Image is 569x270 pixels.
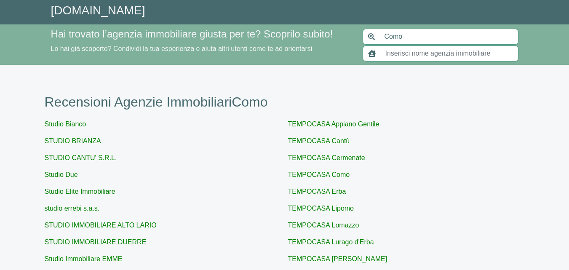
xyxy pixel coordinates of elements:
a: STUDIO CANTU' S.R.L. [45,154,117,161]
a: TEMPOCASA Cantù [288,137,350,144]
a: TEMPOCASA Erba [288,188,346,195]
h4: Hai trovato l’agenzia immobiliare giusta per te? Scoprilo subito! [51,28,353,40]
a: STUDIO IMMOBILIARE ALTO LARIO [45,222,157,229]
a: Studio Due [45,171,78,178]
a: Studio Bianco [45,120,86,128]
a: TEMPOCASA Como [288,171,350,178]
a: TEMPOCASA Appiano Gentile [288,120,379,128]
input: Inserisci nome agenzia immobiliare [380,45,518,61]
a: TEMPOCASA [PERSON_NAME] [288,255,387,262]
a: [DOMAIN_NAME] [51,4,145,17]
a: TEMPOCASA Lomazzo [288,222,359,229]
a: TEMPOCASA Cermenate [288,154,365,161]
a: studio errebi s.a.s. [45,205,100,212]
a: STUDIO IMMOBILIARE DUERRE [45,238,147,246]
a: STUDIO BRIANZA [45,137,101,144]
a: TEMPOCASA Lipomo [288,205,354,212]
input: Inserisci area di ricerca (Comune o Provincia) [379,29,518,45]
a: Studio Immobiliare EMME [45,255,123,262]
p: Lo hai già scoperto? Condividi la tua esperienza e aiuta altri utenti come te ad orientarsi [51,44,353,54]
h1: Recensioni Agenzie Immobiliari Como [45,94,525,110]
a: TEMPOCASA Lurago d'Erba [288,238,374,246]
a: Studio Elite Immobiliare [45,188,115,195]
